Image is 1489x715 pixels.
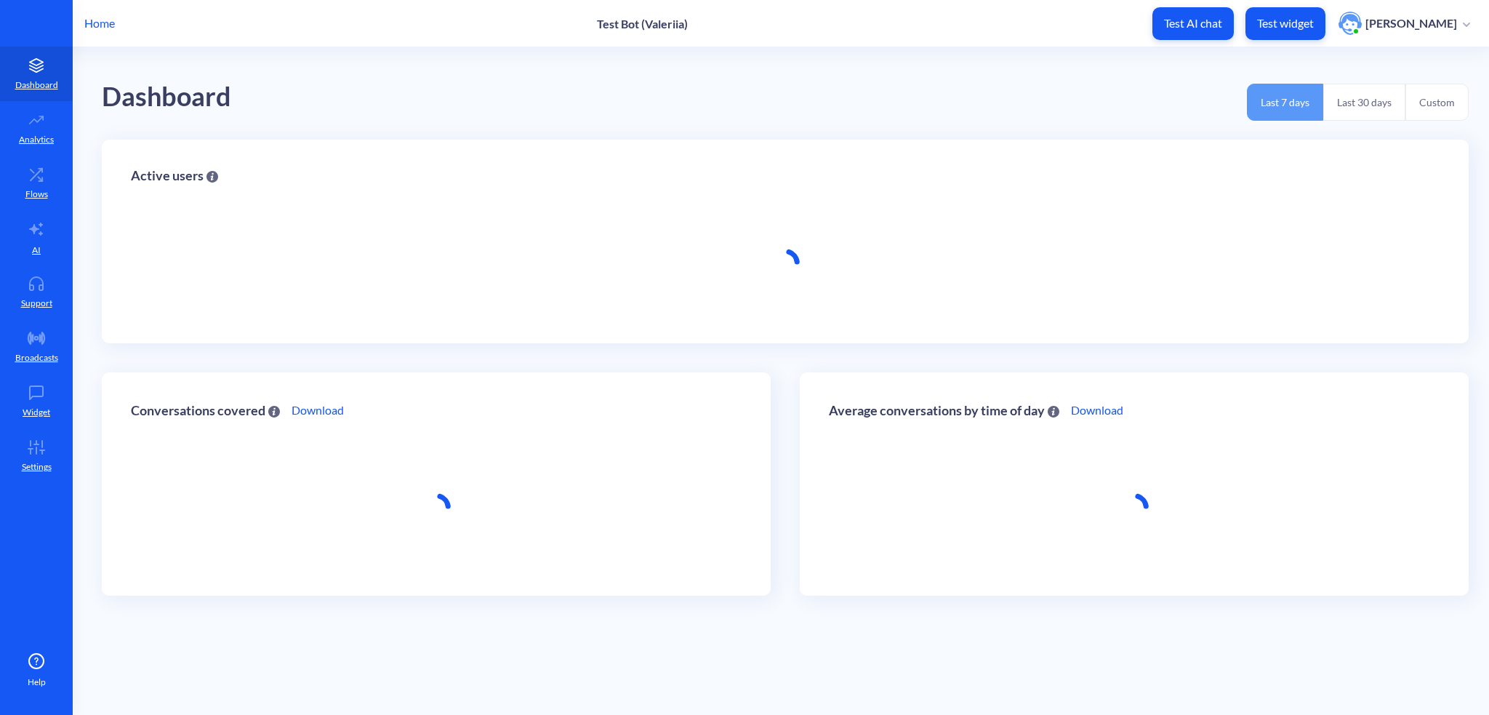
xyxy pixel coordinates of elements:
p: Test Bot (Valeriia) [597,17,688,31]
div: Average conversations by time of day [829,404,1059,418]
p: AI [32,244,41,257]
a: Download [1071,402,1123,419]
button: Custom [1405,84,1469,121]
p: Test AI chat [1164,16,1222,31]
p: Settings [22,460,52,474]
p: Widget [23,406,50,419]
p: Broadcasts [15,351,58,364]
div: Active users [131,169,218,183]
p: Dashboard [15,79,58,92]
p: Flows [25,188,48,201]
p: [PERSON_NAME] [1365,15,1457,31]
div: Conversations covered [131,404,280,418]
button: Last 30 days [1323,84,1405,121]
span: Help [28,676,46,689]
button: Test AI chat [1152,7,1234,40]
p: Test widget [1257,16,1314,31]
p: Analytics [19,133,54,146]
img: user photo [1339,12,1362,35]
p: Support [21,297,52,310]
div: Dashboard [102,76,231,118]
p: Home [84,15,115,32]
button: Test widget [1245,7,1325,40]
a: Download [292,402,344,419]
button: Last 7 days [1247,84,1323,121]
button: user photo[PERSON_NAME] [1331,10,1477,36]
